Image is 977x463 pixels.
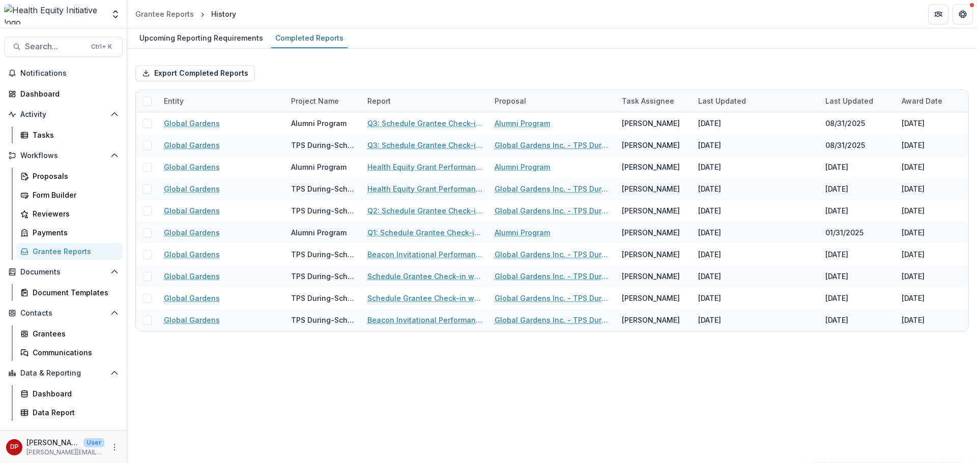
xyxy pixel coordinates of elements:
button: Get Help [953,4,973,24]
div: [DATE] [698,315,721,325]
div: Tasks [33,130,114,140]
a: Global Gardens [164,183,220,194]
div: Last Updated [819,90,896,112]
a: Beacon Invitational Performance Report [367,249,482,260]
div: [DATE] [698,118,721,129]
p: [PERSON_NAME][EMAIL_ADDRESS][PERSON_NAME][DATE][DOMAIN_NAME] [26,448,104,457]
span: Documents [20,268,106,276]
div: [DATE] [698,227,721,238]
a: Q3: Schedule Grantee Check-in with [PERSON_NAME] [367,118,482,129]
span: Contacts [20,309,106,318]
div: Last Updated [692,90,819,112]
a: Alumni Program [495,227,550,238]
button: Open Data & Reporting [4,365,123,381]
div: [PERSON_NAME] [622,315,680,325]
button: Open entity switcher [108,4,123,24]
a: Schedule Grantee Check-in with [PERSON_NAME] [367,293,482,303]
div: Proposal [489,90,616,112]
a: Beacon Invitational Performance Report [367,315,482,325]
div: [PERSON_NAME] [622,271,680,282]
a: Global Gardens [164,162,220,172]
div: TPS During-School Program [291,140,355,150]
div: TPS During-School Program [291,249,355,260]
a: Global Gardens Inc. - TPS During-School Program - 50000 - [DATE] [495,293,610,303]
span: Search... [25,42,85,51]
button: Notifications [4,65,123,81]
div: [DATE] [819,287,896,309]
div: Report [361,90,489,112]
div: TPS During-School Program [291,293,355,303]
a: Alumni Program [495,162,550,172]
div: Proposal [489,96,532,106]
a: Global Gardens [164,249,220,260]
a: Communications [16,344,123,361]
a: Proposals [16,168,123,184]
div: TPS During-School Program [291,205,355,216]
div: Reviewers [33,208,114,219]
a: Global Gardens [164,227,220,238]
div: Grantees [33,328,114,339]
p: [PERSON_NAME] [26,437,79,448]
div: [DATE] [698,271,721,282]
a: Q3: Schedule Grantee Check-in with [PERSON_NAME] [367,140,482,150]
div: [PERSON_NAME] [622,249,680,260]
div: Alumni Program [291,162,347,172]
a: Global Gardens Inc. - TPS During-School Program - 50000 - [DATE] [495,271,610,282]
a: Health Equity Grant Performance Report (Multi-Year) [367,162,482,172]
nav: breadcrumb [131,7,240,21]
div: Dashboard [20,88,114,99]
div: Task Assignee [616,90,692,112]
div: Payments [33,227,114,238]
div: [DATE] [902,293,925,303]
div: Project Name [285,90,361,112]
a: Global Gardens [164,315,220,325]
div: [DATE] [902,162,925,172]
div: [DATE] [698,249,721,260]
div: Entity [158,90,285,112]
div: [PERSON_NAME] [622,140,680,150]
div: [DATE] [698,140,721,150]
div: [DATE] [698,205,721,216]
a: Health Equity Grant Performance Report (Multi-Year) [367,183,482,194]
div: [DATE] [819,156,896,178]
a: Dashboard [16,385,123,402]
div: TPS During-School Program [291,271,355,282]
div: [PERSON_NAME] [622,227,680,238]
a: Q1: Schedule Grantee Check-in with [PERSON_NAME] [367,227,482,238]
button: More [108,441,121,453]
a: Schedule Grantee Check-in with [PERSON_NAME] [367,271,482,282]
div: [DATE] [819,309,896,331]
a: Grantees [16,325,123,342]
div: [DATE] [902,249,925,260]
div: [DATE] [902,183,925,194]
div: [DATE] [819,200,896,222]
div: Last Updated [819,96,879,106]
a: Global Gardens [164,271,220,282]
p: User [83,438,104,447]
div: [PERSON_NAME] [622,205,680,216]
a: Grantee Reports [16,243,123,260]
a: Document Templates [16,284,123,301]
div: 08/31/2025 [819,134,896,156]
button: Open Activity [4,106,123,122]
div: 08/31/2025 [819,112,896,134]
div: [DATE] [819,265,896,287]
a: Global Gardens [164,293,220,303]
div: [PERSON_NAME] [622,118,680,129]
a: Reviewers [16,205,123,222]
div: Task Assignee [616,96,680,106]
div: Ctrl + K [89,41,114,52]
div: Document Templates [33,287,114,298]
span: Activity [20,110,106,119]
a: Grantee Reports [131,7,198,21]
div: Alumni Program [291,227,347,238]
div: Grantee Reports [33,246,114,257]
a: Global Gardens Inc. - TPS During-School Program - 50000 - [DATE] [495,249,610,260]
a: Upcoming Reporting Requirements [135,28,267,48]
div: Dr. Janel Pasley [10,444,19,450]
div: Dashboard [33,388,114,399]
